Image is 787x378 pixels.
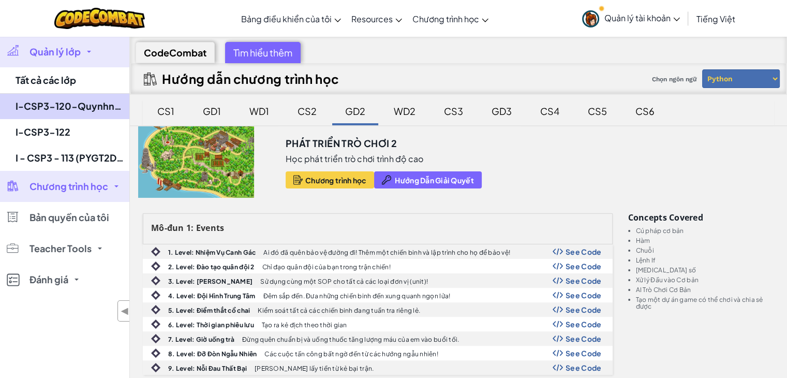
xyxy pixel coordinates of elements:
div: CS4 [530,99,570,123]
a: Resources [346,5,407,33]
li: Lệnh If [636,257,775,264]
img: IconIntro.svg [151,276,160,285]
span: See Code [566,248,602,256]
span: Tiếng Việt [696,13,735,24]
span: Bảng điều khiển của tôi [241,13,332,24]
div: CS3 [434,99,473,123]
img: CodeCombat logo [54,8,145,29]
div: GD2 [335,99,376,123]
img: IconIntro.svg [151,305,160,314]
div: WD2 [383,99,426,123]
div: GD3 [481,99,522,123]
span: Events [196,222,225,234]
span: Đánh giá [29,275,68,284]
a: 7. Level: Giờ uống trà Đừng quên chuẩn bị và uống thuốc tăng lượng máu của em vào buổi tối. Show ... [143,331,613,346]
img: Show Code Logo [553,364,563,371]
span: ◀ [121,303,129,318]
a: 5. Level: Điểm thắt cổ chai Kiểm soát tất cả các chiến binh đang tuần tra riêng lẻ. Show Code Log... [143,302,613,317]
span: Bản quyền của tôi [29,213,109,222]
h2: Hướng dẫn chương trình học [162,71,339,86]
img: Show Code Logo [553,306,563,313]
div: Tìm hiểu thêm [225,42,301,63]
b: 6. Level: Thời gian phiêu lưu [168,321,254,329]
span: See Code [566,291,602,299]
span: Quản lý lớp [29,47,81,56]
b: 7. Level: Giờ uống trà [168,336,234,343]
b: 5. Level: Điểm thắt cổ chai [168,307,250,314]
img: IconIntro.svg [151,363,160,372]
p: Ai đó đã quên bảo vệ đường đi! Thêm một chiến binh và lập trình cho họ để bảo vệ! [263,249,510,256]
span: See Code [566,306,602,314]
li: Xử lý Đầu vào Cơ bản [636,277,775,283]
span: Quản lý tài khoản [604,12,680,23]
img: Show Code Logo [553,321,563,328]
button: Hướng Dẫn Giải Quyết [374,171,481,188]
a: Tiếng Việt [691,5,740,33]
img: Show Code Logo [553,292,563,299]
a: Quản lý tài khoản [577,2,685,35]
li: Cú pháp cơ bản [636,227,775,234]
b: 2. Level: Đào tạo quân đội 2 [168,263,255,271]
img: Show Code Logo [553,277,563,284]
p: Kiểm soát tất cả các chiến binh đang tuần tra riêng lẻ. [258,307,420,314]
b: 1. Level: Nhiệm Vụ Canh Gác [168,249,256,256]
img: IconIntro.svg [151,334,160,343]
b: 3. Level: [PERSON_NAME] [168,278,253,285]
p: Chỉ đạo quân đội của bạn trong trận chiến! [262,264,391,270]
a: 2. Level: Đào tạo quân đội 2 Chỉ đạo quân đội của bạn trong trận chiến! Show Code Logo See Code [143,259,613,273]
p: Sử dụng cùng một SOP cho tất cả các loại đơn vị (unit)! [260,278,428,285]
div: CodeCombat [136,42,215,63]
li: [MEDICAL_DATA] số [636,267,775,273]
li: Hàm [636,237,775,244]
span: See Code [566,335,602,343]
p: Đêm sắp đến. Đưa những chiến binh đến xung quanh ngọn lửa! [263,293,451,299]
img: IconIntro.svg [151,348,160,358]
img: Show Code Logo [553,350,563,357]
span: Mô-đun [151,222,184,234]
span: 1: [186,222,194,234]
span: See Code [566,320,602,328]
p: Đừng quên chuẩn bị và uống thuốc tăng lượng máu của em vào buổi tối. [242,336,459,343]
li: Tạo một dự án game có thể chơi và chia sẻ được [636,296,775,310]
div: CS1 [147,99,185,123]
img: IconIntro.svg [151,290,160,300]
div: CS2 [287,99,327,123]
img: IconCurriculumGuide.svg [144,72,157,85]
span: See Code [566,262,602,270]
h3: Phát triển trò chơi 2 [286,136,397,151]
div: WD1 [239,99,279,123]
button: Chương trình học [286,171,374,188]
a: Chương trình học [407,5,494,33]
img: IconIntro.svg [151,247,160,256]
span: Chương trình học [305,176,366,184]
img: Show Code Logo [553,335,563,342]
img: IconIntro.svg [151,319,160,329]
span: Teacher Tools [29,244,92,253]
a: Bảng điều khiển của tôi [236,5,346,33]
p: Học phát triển trò chơi trình độ cao [286,154,482,164]
span: Chương trình học [29,182,108,191]
li: Chuỗi [636,247,775,254]
b: 8. Level: Đỡ Đòn Ngẫu Nhiên [168,350,257,358]
a: 6. Level: Thời gian phiêu lưu Tạo ra kẻ địch theo thời gian Show Code Logo See Code [143,317,613,331]
span: Chọn ngôn ngữ [648,71,701,87]
img: Show Code Logo [553,263,563,270]
li: AI Trò Chơi Cơ Bản [636,286,775,293]
a: 8. Level: Đỡ Đòn Ngẫu Nhiên Các cuộc tấn công bất ngờ đến từ các hướng ngẫu nhiên! Show Code Logo... [143,346,613,360]
a: 9. Level: Nỗi Đau Thất Bại [PERSON_NAME] lấy tiền từ kẻ bại trận. Show Code Logo See Code [143,360,613,375]
a: 3. Level: [PERSON_NAME] Sử dụng cùng một SOP cho tất cả các loại đơn vị (unit)! Show Code Logo Se... [143,273,613,288]
div: CS5 [577,99,617,123]
div: CS6 [625,99,665,123]
a: 4. Level: Đội Hình Trung Tâm Đêm sắp đến. Đưa những chiến binh đến xung quanh ngọn lửa! Show Code... [143,288,613,302]
span: Resources [351,13,393,24]
img: Show Code Logo [553,248,563,255]
h3: Concepts covered [628,213,775,222]
span: Chương trình học [412,13,479,24]
p: [PERSON_NAME] lấy tiền từ kẻ bại trận. [255,365,374,372]
p: Các cuộc tấn công bất ngờ đến từ các hướng ngẫu nhiên! [264,351,438,357]
span: See Code [566,349,602,357]
span: See Code [566,364,602,372]
div: GD1 [192,99,231,123]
